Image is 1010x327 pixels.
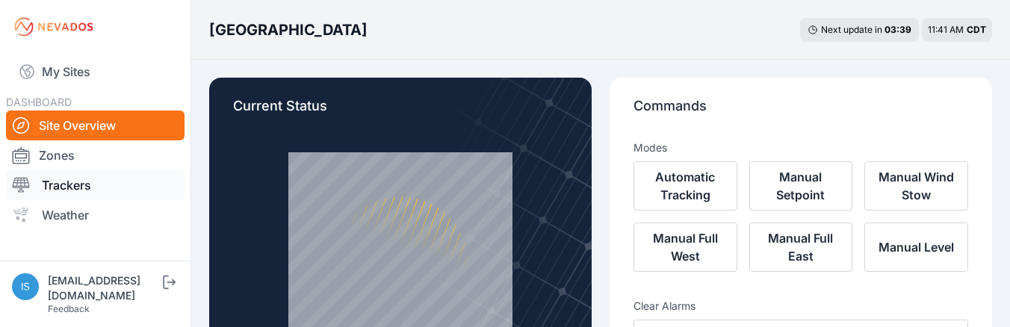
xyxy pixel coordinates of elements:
img: Nevados [12,15,96,39]
a: Trackers [6,170,185,200]
a: My Sites [6,54,185,90]
p: Commands [633,96,968,128]
span: CDT [967,24,986,35]
nav: Breadcrumb [209,10,368,49]
button: Manual Setpoint [749,161,853,211]
img: iswagart@prim.com [12,273,39,300]
button: Automatic Tracking [633,161,737,211]
a: Zones [6,140,185,170]
h3: Clear Alarms [633,299,968,314]
span: 11:41 AM [928,24,964,35]
button: Manual Level [864,222,968,272]
p: Current Status [233,96,568,128]
button: Manual Full East [749,222,853,272]
button: Manual Full West [633,222,737,272]
div: 03 : 39 [884,24,911,36]
h3: [GEOGRAPHIC_DATA] [209,19,368,40]
a: Weather [6,200,185,230]
div: [EMAIL_ADDRESS][DOMAIN_NAME] [48,273,160,303]
a: Feedback [48,303,90,314]
a: Site Overview [6,110,185,140]
h3: Modes [633,140,667,155]
span: DASHBOARD [6,96,72,108]
span: Next update in [821,24,882,35]
button: Manual Wind Stow [864,161,968,211]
